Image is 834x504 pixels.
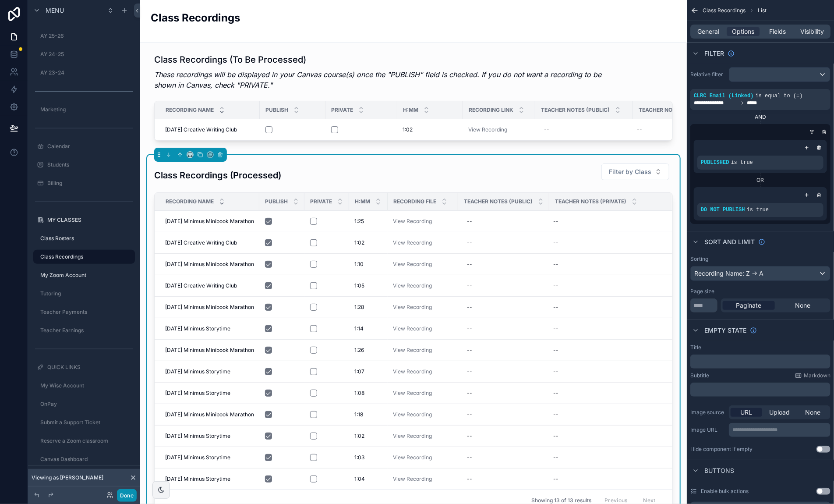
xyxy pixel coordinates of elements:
span: None [795,301,810,310]
div: -- [553,390,558,397]
span: 1:10 [354,261,364,268]
a: View Recording [393,347,432,353]
span: [DATE] Minimus Storytime [165,476,230,483]
span: [DATE] Minimus Storytime [165,433,230,440]
div: -- [553,454,558,461]
label: Submit a Support Ticket [40,419,133,426]
div: -- [553,218,558,225]
a: Tutoring [33,287,135,301]
div: -- [553,325,558,332]
a: Class Rosters [33,231,135,245]
span: is true [731,160,753,166]
span: Viewing as [PERSON_NAME] [32,474,103,481]
label: AY 24-25 [40,51,133,58]
span: 1:28 [354,304,364,311]
label: Class Recordings [40,253,130,260]
a: View Recording [393,368,432,375]
span: 1:18 [354,411,363,418]
div: -- [553,304,558,311]
span: 1:07 [354,368,364,375]
span: [DATE] Minimus Storytime [165,454,230,461]
label: Sorting [690,256,708,263]
a: View Recording [393,454,432,461]
span: 1:02 [354,239,364,246]
span: is true [747,207,769,213]
span: DO NOT PUBLISH [701,207,745,213]
label: AY 23-24 [40,69,133,76]
label: OnPay [40,401,133,408]
a: View Recording [393,282,432,289]
label: MY CLASSES [47,217,133,224]
div: -- [467,476,472,483]
h3: Class Recordings (Processed) [154,169,281,182]
button: Recording Name: Z -> A [690,266,830,281]
span: Showing 13 of 13 results [531,497,591,504]
a: View Recording [393,261,432,267]
div: -- [467,368,472,375]
h2: Class Recordings [151,11,240,25]
div: AND [690,114,830,121]
span: [DATE] Minimus Minibook Marathon [165,218,254,225]
a: Students [33,158,135,172]
label: Tutoring [40,290,133,297]
span: Filter [704,49,724,58]
span: is equal to (=) [756,93,803,99]
label: Subtitle [690,372,709,379]
span: None [806,408,821,417]
a: View Recording [393,239,432,246]
label: My Zoom Account [40,272,133,279]
a: Calendar [33,139,135,153]
a: Marketing [33,103,135,117]
a: AY 25-26 [33,29,135,43]
span: 1:26 [354,347,364,354]
label: Teacher Earnings [40,327,133,334]
span: 1:03 [354,454,364,461]
label: Reserve a Zoom classroom [40,437,133,444]
span: Recording Link [469,106,513,114]
div: -- [553,476,558,483]
div: scrollable content [729,423,830,437]
span: [DATE] Creative Writing Club [165,282,237,289]
span: PRIVATE [310,198,332,205]
a: View Recording [393,411,432,418]
a: AY 23-24 [33,66,135,80]
button: Select Button [601,163,669,180]
a: View Recording [393,476,432,482]
a: Teacher Earnings [33,323,135,337]
a: Teacher Payments [33,305,135,319]
span: List [758,7,767,14]
span: PUBLISHED [701,160,729,166]
div: -- [553,282,558,289]
span: Recording Name [166,106,214,114]
span: Teacher Notes (Private) [555,198,626,205]
span: [DATE] Minimus Storytime [165,390,230,397]
div: -- [467,261,472,268]
span: Sort And Limit [704,238,755,246]
div: -- [467,390,472,397]
span: 1:14 [354,325,364,332]
a: View Recording [393,390,432,396]
div: -- [467,325,472,332]
span: Menu [46,6,64,15]
label: Enable bulk actions [701,488,749,495]
label: Marketing [40,106,133,113]
span: PUBLISH [265,198,288,205]
label: Students [47,161,133,168]
a: View Recording [393,433,432,439]
span: [DATE] Minimus Storytime [165,368,230,375]
span: Fields [770,27,786,36]
div: -- [553,411,558,418]
label: Billing [47,180,133,187]
span: Visibility [801,27,824,36]
span: 1:02 [354,433,364,440]
label: QUICK LINKS [47,364,133,371]
a: AY 24-25 [33,47,135,61]
label: Title [690,344,701,351]
span: [DATE] Minimus Minibook Marathon [165,347,254,354]
a: View Recording [393,304,432,310]
div: Recording Name: Z -> A [691,266,830,280]
span: 1:04 [354,476,365,483]
label: AY 25-26 [40,32,133,39]
label: Canvas Dashboard [40,456,133,463]
span: CLRC Email (Linked) [694,93,754,99]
